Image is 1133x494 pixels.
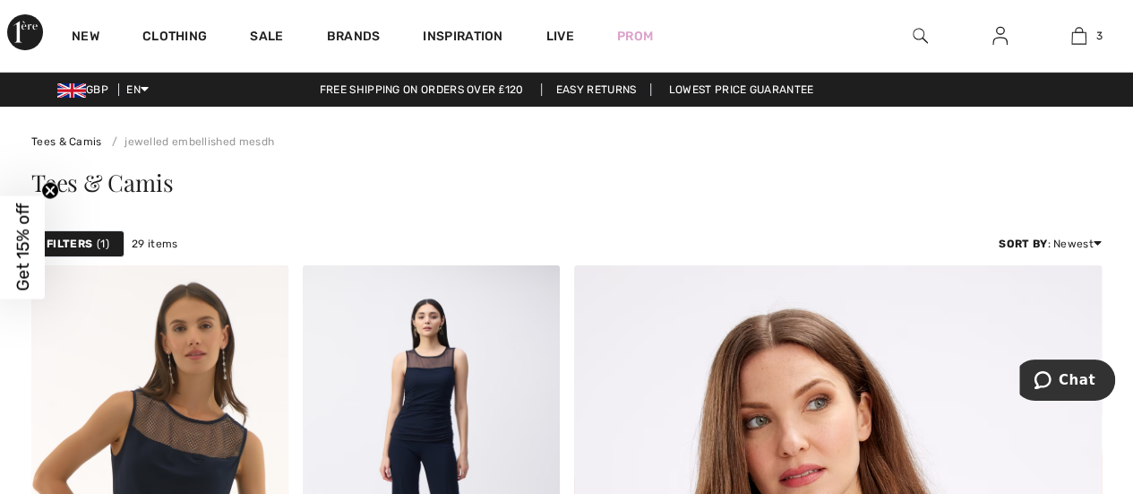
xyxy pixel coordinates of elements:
img: search the website [913,25,928,47]
img: UK Pound [57,83,86,98]
button: Close teaser [41,181,59,199]
strong: Filters [47,236,92,252]
strong: Sort By [999,238,1047,250]
a: Live [546,27,574,46]
div: : Newest [999,236,1102,252]
a: Prom [617,27,653,46]
a: New [72,29,99,48]
a: Clothing [142,29,207,48]
a: Brands [327,29,381,48]
span: 29 items [132,236,177,252]
span: Get 15% off [13,204,33,291]
span: Tees & Camis [31,167,173,198]
a: Sale [250,29,283,48]
span: GBP [57,83,116,96]
img: 1ère Avenue [7,14,43,50]
a: Free shipping on orders over ₤120 [305,83,538,96]
span: 3 [1095,28,1102,44]
span: 1 [97,236,109,252]
a: Lowest Price Guarantee [655,83,828,96]
iframe: Opens a widget where you can chat to one of our agents [1019,360,1115,404]
a: 3 [1040,25,1118,47]
img: My Bag [1071,25,1086,47]
a: Easy Returns [541,83,652,96]
a: jewelled embellished mesdh [105,135,274,148]
img: My Info [992,25,1008,47]
a: Sign In [978,25,1022,48]
span: EN [126,83,149,96]
span: Inspiration [423,29,502,48]
a: Tees & Camis [31,135,102,148]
